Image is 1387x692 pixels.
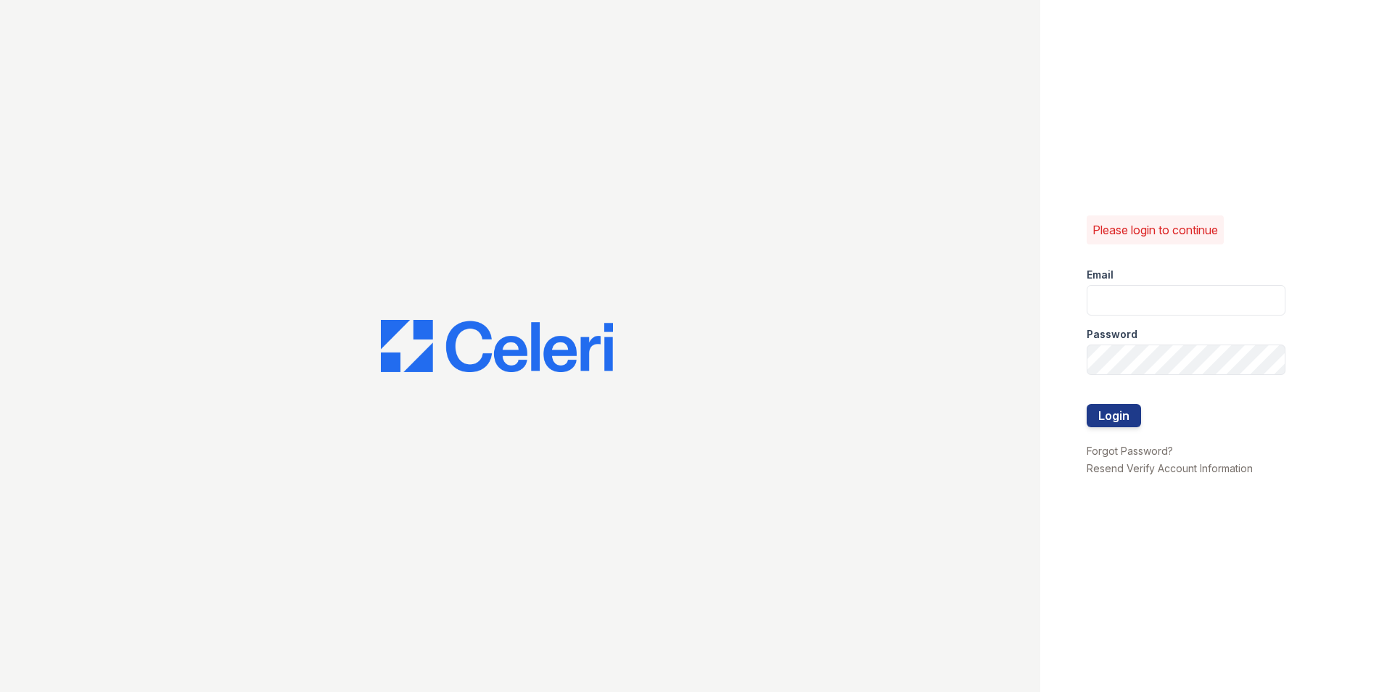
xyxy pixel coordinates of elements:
label: Email [1087,268,1114,282]
a: Resend Verify Account Information [1087,462,1253,474]
p: Please login to continue [1092,221,1218,239]
label: Password [1087,327,1137,342]
a: Forgot Password? [1087,445,1173,457]
img: CE_Logo_Blue-a8612792a0a2168367f1c8372b55b34899dd931a85d93a1a3d3e32e68fde9ad4.png [381,320,613,372]
button: Login [1087,404,1141,427]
